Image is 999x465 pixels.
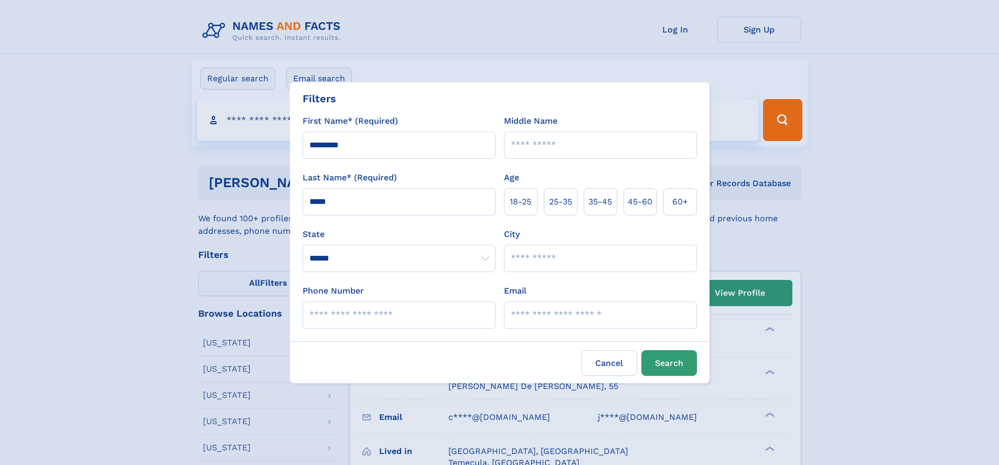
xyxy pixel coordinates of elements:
[641,350,697,376] button: Search
[303,91,336,106] div: Filters
[510,196,531,208] span: 18‑25
[504,228,520,241] label: City
[628,196,652,208] span: 45‑60
[504,115,557,127] label: Middle Name
[303,228,496,241] label: State
[303,115,398,127] label: First Name* (Required)
[504,285,527,297] label: Email
[303,171,397,184] label: Last Name* (Required)
[588,196,612,208] span: 35‑45
[672,196,688,208] span: 60+
[303,285,364,297] label: Phone Number
[549,196,572,208] span: 25‑35
[504,171,519,184] label: Age
[582,350,637,376] label: Cancel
